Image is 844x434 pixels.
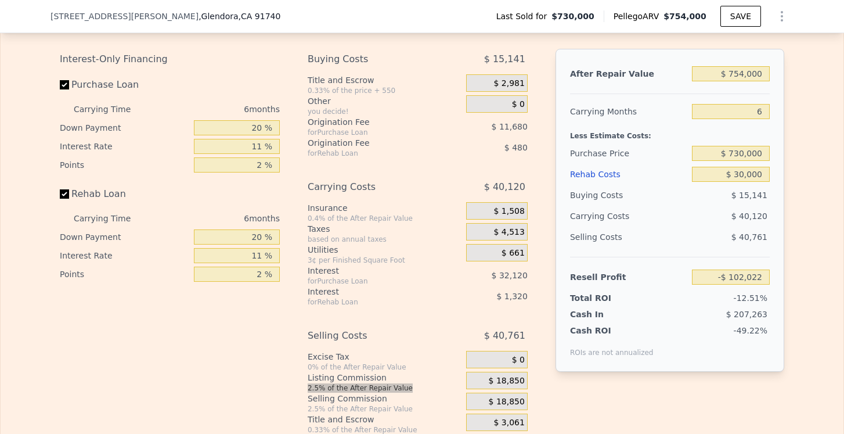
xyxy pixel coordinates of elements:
[308,202,461,214] div: Insurance
[493,206,524,217] span: $ 1,508
[489,397,525,407] span: $ 18,850
[60,265,189,284] div: Points
[731,211,767,221] span: $ 40,120
[308,214,461,223] div: 0.4% of the After Repair Value
[308,116,437,128] div: Origination Fee
[308,137,437,149] div: Origination Fee
[492,122,528,131] span: $ 11,680
[570,143,687,164] div: Purchase Price
[496,292,527,301] span: $ 1,320
[308,297,437,307] div: for Rehab Loan
[308,49,437,70] div: Buying Costs
[570,185,687,206] div: Buying Costs
[570,227,687,248] div: Selling Costs
[308,244,461,256] div: Utilities
[734,326,767,335] span: -49.22%
[484,177,525,198] span: $ 40,120
[720,6,761,27] button: SAVE
[60,246,189,265] div: Interest Rate
[308,414,461,425] div: Title and Escrow
[60,80,69,89] input: Purchase Loan
[60,228,189,246] div: Down Payment
[493,227,524,238] span: $ 4,513
[512,99,525,110] span: $ 0
[726,310,767,319] span: $ 207,263
[60,189,69,199] input: Rehab Loan
[308,86,461,95] div: 0.33% of the price + 550
[570,101,687,122] div: Carrying Months
[308,256,461,265] div: 3¢ per Finished Square Foot
[74,100,149,119] div: Carrying Time
[614,10,664,22] span: Pellego ARV
[492,271,528,280] span: $ 32,120
[308,74,461,86] div: Title and Escrow
[154,209,280,228] div: 6 months
[504,143,528,152] span: $ 480
[60,156,189,174] div: Points
[570,267,687,288] div: Resell Profit
[663,12,706,21] span: $754,000
[570,325,654,336] div: Cash ROI
[60,119,189,137] div: Down Payment
[239,12,281,21] span: , CA 91740
[60,137,189,156] div: Interest Rate
[308,286,437,297] div: Interest
[308,177,437,198] div: Carrying Costs
[570,63,687,84] div: After Repair Value
[502,248,525,259] span: $ 661
[493,418,524,428] span: $ 3,061
[308,363,461,372] div: 0% of the After Repair Value
[60,74,189,95] label: Purchase Loan
[493,78,524,89] span: $ 2,981
[74,209,149,228] div: Carrying Time
[489,376,525,386] span: $ 18,850
[551,10,594,22] span: $730,000
[308,235,461,244] div: based on annual taxes
[770,5,793,28] button: Show Options
[308,107,461,116] div: you decide!
[51,10,199,22] span: [STREET_ADDRESS][PERSON_NAME]
[484,325,525,346] span: $ 40,761
[570,164,687,185] div: Rehab Costs
[570,292,643,304] div: Total ROI
[308,404,461,414] div: 2.5% of the After Repair Value
[308,128,437,137] div: for Purchase Loan
[570,122,770,143] div: Less Estimate Costs:
[570,206,643,227] div: Carrying Costs
[570,309,643,320] div: Cash In
[512,355,525,365] span: $ 0
[154,100,280,119] div: 6 months
[484,49,525,70] span: $ 15,141
[308,95,461,107] div: Other
[308,149,437,158] div: for Rehab Loan
[60,49,280,70] div: Interest-Only Financing
[308,383,461,393] div: 2.5% of the After Repair Value
[308,325,437,346] div: Selling Costs
[731,191,767,200] span: $ 15,141
[734,293,767,303] span: -12.51%
[308,372,461,383] div: Listing Commission
[496,10,552,22] span: Last Sold for
[731,232,767,242] span: $ 40,761
[308,223,461,235] div: Taxes
[308,277,437,286] div: for Purchase Loan
[308,351,461,363] div: Excise Tax
[60,184,189,205] label: Rehab Loan
[570,336,654,357] div: ROIs are not annualized
[308,265,437,277] div: Interest
[199,10,280,22] span: , Glendora
[308,393,461,404] div: Selling Commission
